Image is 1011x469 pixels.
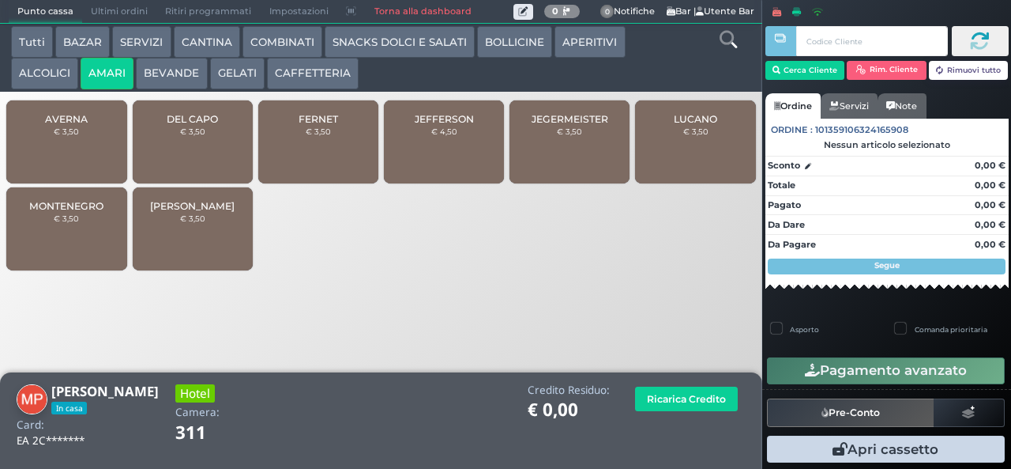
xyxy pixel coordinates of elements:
[768,239,816,250] strong: Da Pagare
[51,382,159,400] b: [PERSON_NAME]
[156,1,260,23] span: Ritiri programmati
[477,26,552,58] button: BOLLICINE
[765,61,845,80] button: Cerca Cliente
[975,239,1005,250] strong: 0,00 €
[306,127,331,136] small: € 3,50
[167,113,218,125] span: DEL CAPO
[528,384,610,396] h4: Credito Residuo:
[915,324,987,335] label: Comanda prioritaria
[878,93,926,119] a: Note
[9,1,82,23] span: Punto cassa
[11,58,78,89] button: ALCOLICI
[767,399,934,427] button: Pre-Conto
[174,26,240,58] button: CANTINA
[11,26,53,58] button: Tutti
[55,26,110,58] button: BAZAR
[768,219,805,230] strong: Da Dare
[768,180,795,191] strong: Totale
[17,419,44,431] h4: Card:
[82,1,156,23] span: Ultimi ordini
[29,200,103,212] span: MONTENEGRO
[175,423,250,443] h1: 311
[54,214,79,223] small: € 3,50
[975,160,1005,171] strong: 0,00 €
[112,26,171,58] button: SERVIZI
[552,6,558,17] b: 0
[51,402,87,414] span: In casa
[532,113,608,125] span: JEGERMEISTER
[765,139,1009,150] div: Nessun articolo selezionato
[767,357,1005,384] button: Pagamento avanzato
[180,127,205,136] small: € 3,50
[150,200,235,212] span: [PERSON_NAME]
[415,113,474,125] span: JEFFERSON
[847,61,926,80] button: Rim. Cliente
[325,26,475,58] button: SNACKS DOLCI E SALATI
[431,127,457,136] small: € 4,50
[242,26,322,58] button: COMBINATI
[175,407,220,418] h4: Camera:
[929,61,1009,80] button: Rimuovi tutto
[175,384,215,403] h3: Hotel
[554,26,625,58] button: APERITIVI
[796,26,947,56] input: Codice Cliente
[975,219,1005,230] strong: 0,00 €
[180,214,205,223] small: € 3,50
[210,58,265,89] button: GELATI
[528,400,610,420] h1: € 0,00
[765,93,821,119] a: Ordine
[635,387,738,411] button: Ricarica Credito
[768,199,801,210] strong: Pagato
[771,123,813,137] span: Ordine :
[136,58,207,89] button: BEVANDE
[267,58,359,89] button: CAFFETTERIA
[790,324,819,335] label: Asporto
[54,127,79,136] small: € 3,50
[600,5,614,19] span: 0
[767,436,1005,463] button: Apri cassetto
[299,113,338,125] span: FERNET
[874,260,900,270] strong: Segue
[821,93,878,119] a: Servizi
[365,1,479,23] a: Torna alla dashboard
[975,180,1005,191] strong: 0,00 €
[17,384,47,415] img: Maria Pia Brancozzi
[975,199,1005,210] strong: 0,00 €
[261,1,337,23] span: Impostazioni
[45,113,88,125] span: AVERNA
[683,127,708,136] small: € 3,50
[674,113,717,125] span: LUCANO
[768,159,800,172] strong: Sconto
[81,58,133,89] button: AMARI
[815,123,908,137] span: 101359106324165908
[557,127,582,136] small: € 3,50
